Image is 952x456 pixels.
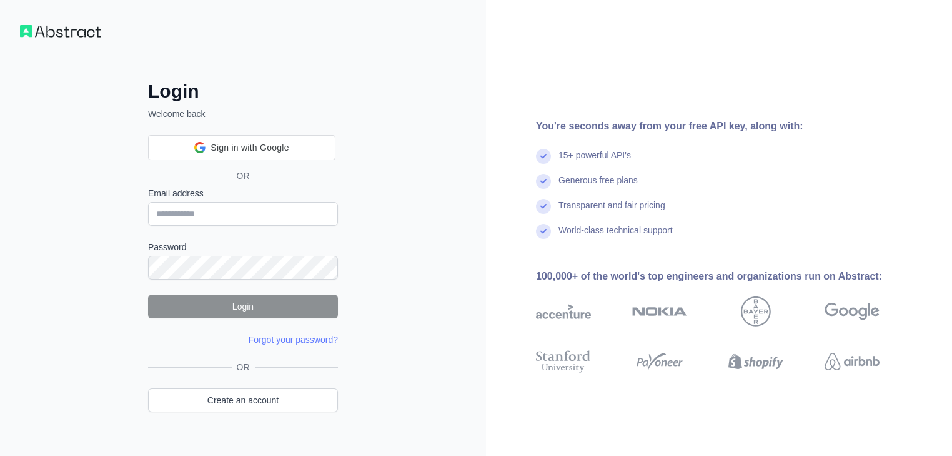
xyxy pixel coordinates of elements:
[558,174,638,199] div: Generous free plans
[825,348,880,375] img: airbnb
[632,296,687,327] img: nokia
[148,187,338,200] label: Email address
[536,296,591,327] img: accenture
[148,108,338,120] p: Welcome back
[728,348,783,375] img: shopify
[148,388,338,412] a: Create an account
[558,224,673,249] div: World-class technical support
[536,174,551,189] img: check mark
[741,296,771,327] img: bayer
[558,149,631,174] div: 15+ powerful API's
[148,80,338,103] h2: Login
[227,170,260,182] span: OR
[148,135,335,160] div: Sign in with Google
[536,149,551,164] img: check mark
[536,269,920,284] div: 100,000+ of the world's top engineers and organizations run on Abstract:
[148,295,338,318] button: Login
[232,361,255,373] span: OR
[536,224,551,239] img: check mark
[536,119,920,134] div: You're seconds away from your free API key, along with:
[536,199,551,214] img: check mark
[536,348,591,375] img: stanford university
[632,348,687,375] img: payoneer
[20,25,101,38] img: Workflow
[558,199,665,224] div: Transparent and fair pricing
[148,241,338,253] label: Password
[211,141,289,155] span: Sign in with Google
[825,296,880,327] img: google
[249,335,338,345] a: Forgot your password?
